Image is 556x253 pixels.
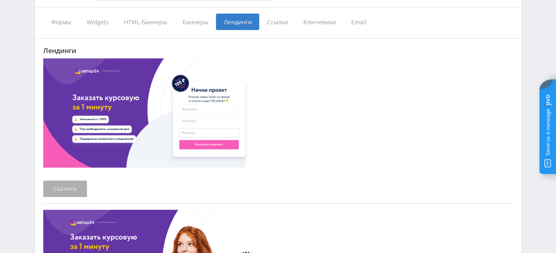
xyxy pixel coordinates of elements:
span: Формы [43,14,79,30]
div: Лендинги [43,47,513,54]
span: Ссылки [259,14,296,30]
span: Ключевики [296,14,343,30]
span: Баннеры [175,14,216,30]
img: kurs1_a24.png [43,58,274,175]
a: Скачать [43,181,87,197]
span: HTML-баннеры [116,14,175,30]
span: Лендинги [216,14,259,30]
span: Widgets [79,14,116,30]
span: Email [343,14,374,30]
